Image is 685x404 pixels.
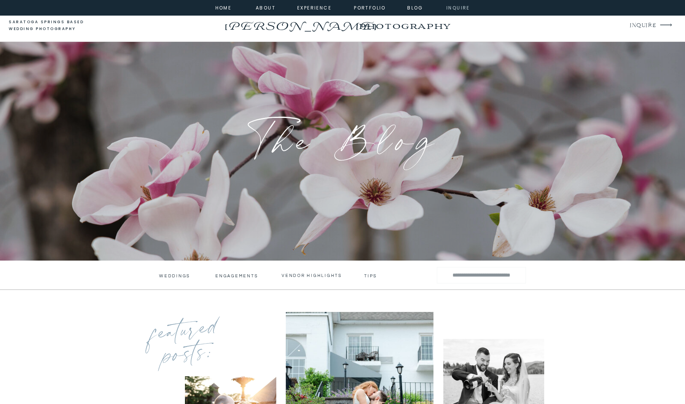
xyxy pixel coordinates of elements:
[199,121,485,152] h1: The Blog
[282,273,342,278] a: vendor highlights
[630,21,655,31] a: INQUIRE
[354,4,386,11] a: portfolio
[256,4,273,11] a: about
[213,4,234,11] a: home
[364,273,378,277] a: tips
[9,19,98,33] a: saratoga springs based wedding photography
[401,4,429,11] a: Blog
[297,4,328,11] a: experience
[444,4,472,11] a: inquire
[215,273,260,278] a: engagements
[159,273,189,278] a: Weddings
[344,15,465,36] a: photography
[142,312,231,376] p: featured posts:
[223,17,378,29] a: [PERSON_NAME]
